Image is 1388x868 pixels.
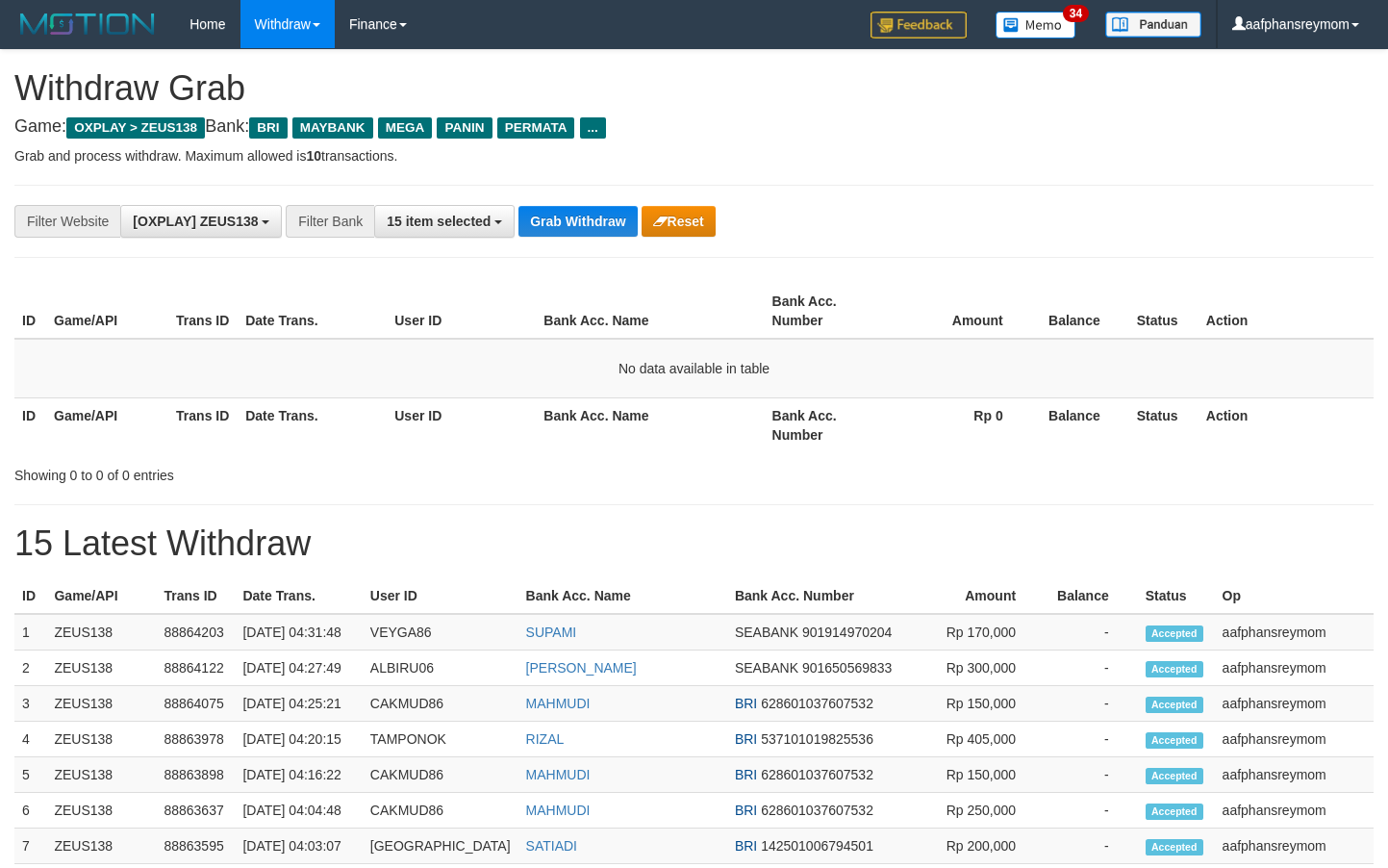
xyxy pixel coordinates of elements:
[363,614,518,651] td: VEYGA86
[235,578,362,614] th: Date Trans.
[156,686,235,722] td: 88864075
[66,117,205,139] span: OXPLAY > ZEUS138
[735,696,757,711] span: BRI
[235,686,362,722] td: [DATE] 04:25:21
[1146,697,1203,713] span: Accepted
[46,793,156,829] td: ZEUS138
[1215,686,1374,722] td: aafphansreymom
[518,206,637,237] button: Grab Withdraw
[735,838,757,854] span: BRI
[14,205,120,238] div: Filter Website
[46,722,156,757] td: ZEUS138
[761,803,873,818] span: Copy 628601037607532 to clipboard
[1215,829,1374,864] td: aafphansreymom
[1215,757,1374,793] td: aafphansreymom
[14,524,1374,563] h1: 15 Latest Withdraw
[363,578,518,614] th: User ID
[46,686,156,722] td: ZEUS138
[1146,804,1203,820] span: Accepted
[1146,661,1203,677] span: Accepted
[235,757,362,793] td: [DATE] 04:16:22
[235,829,362,864] td: [DATE] 04:03:07
[14,651,46,686] td: 2
[1045,686,1138,722] td: -
[518,578,727,614] th: Bank Acc. Name
[1215,578,1374,614] th: Op
[14,722,46,757] td: 4
[1063,5,1089,22] span: 34
[735,625,798,640] span: SEABANK
[526,767,591,782] a: MAHMUDI
[292,117,373,139] span: MAYBANK
[526,660,637,676] a: [PERSON_NAME]
[14,146,1374,166] p: Grab and process withdraw. Maximum allowed is transactions.
[912,722,1045,757] td: Rp 405,000
[1045,722,1138,757] td: -
[802,660,892,676] span: Copy 901650569833 to clipboard
[46,578,156,614] th: Game/API
[735,731,757,747] span: BRI
[156,793,235,829] td: 88863637
[1146,768,1203,784] span: Accepted
[363,757,518,793] td: CAKMUD86
[526,803,591,818] a: MAHMUDI
[1215,651,1374,686] td: aafphansreymom
[387,214,491,229] span: 15 item selected
[765,284,887,339] th: Bank Acc. Number
[378,117,433,139] span: MEGA
[1105,12,1201,38] img: panduan.png
[168,284,238,339] th: Trans ID
[1199,397,1374,452] th: Action
[871,12,967,38] img: Feedback.jpg
[526,838,577,854] a: SATIADI
[1045,614,1138,651] td: -
[14,458,564,485] div: Showing 0 to 0 of 0 entries
[497,117,575,139] span: PERMATA
[156,578,235,614] th: Trans ID
[14,686,46,722] td: 3
[735,803,757,818] span: BRI
[46,829,156,864] td: ZEUS138
[235,722,362,757] td: [DATE] 04:20:15
[761,767,873,782] span: Copy 628601037607532 to clipboard
[235,614,362,651] td: [DATE] 04:31:48
[802,625,892,640] span: Copy 901914970204 to clipboard
[887,397,1032,452] th: Rp 0
[1146,732,1203,749] span: Accepted
[727,578,912,614] th: Bank Acc. Number
[120,205,282,238] button: [OXPLAY] ZEUS138
[387,284,536,339] th: User ID
[156,722,235,757] td: 88863978
[168,397,238,452] th: Trans ID
[1032,284,1129,339] th: Balance
[526,696,591,711] a: MAHMUDI
[14,117,1374,137] h4: Game: Bank:
[1146,625,1203,642] span: Accepted
[526,625,577,640] a: SUPAMI
[1045,578,1138,614] th: Balance
[374,205,515,238] button: 15 item selected
[14,397,46,452] th: ID
[526,731,565,747] a: RIZAL
[238,284,387,339] th: Date Trans.
[306,148,321,164] strong: 10
[14,757,46,793] td: 5
[1146,839,1203,855] span: Accepted
[1138,578,1215,614] th: Status
[156,757,235,793] td: 88863898
[580,117,606,139] span: ...
[363,651,518,686] td: ALBIRU06
[912,793,1045,829] td: Rp 250,000
[1215,793,1374,829] td: aafphansreymom
[235,651,362,686] td: [DATE] 04:27:49
[133,214,258,229] span: [OXPLAY] ZEUS138
[156,829,235,864] td: 88863595
[1045,757,1138,793] td: -
[912,651,1045,686] td: Rp 300,000
[765,397,887,452] th: Bank Acc. Number
[14,339,1374,398] td: No data available in table
[363,722,518,757] td: TAMPONOK
[912,578,1045,614] th: Amount
[1045,829,1138,864] td: -
[912,614,1045,651] td: Rp 170,000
